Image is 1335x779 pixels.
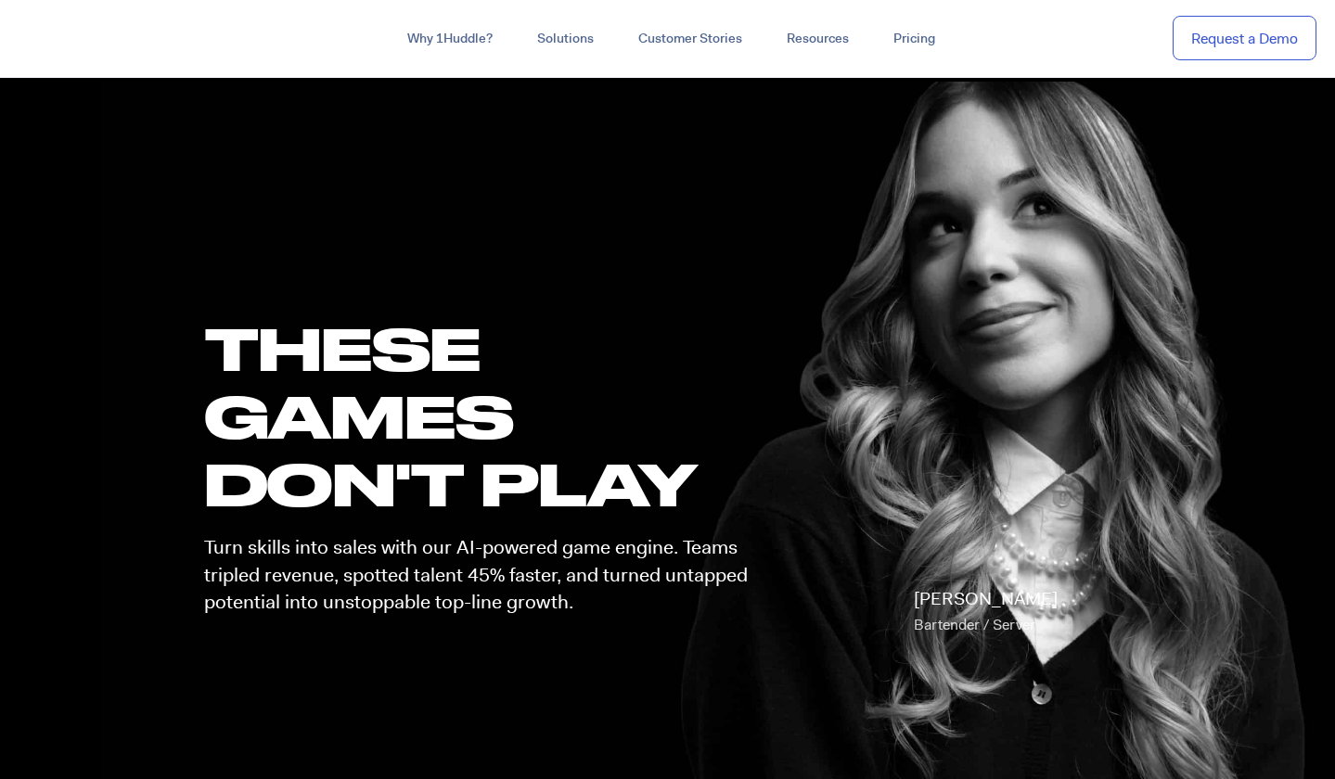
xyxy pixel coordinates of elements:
a: Customer Stories [616,22,764,56]
p: [PERSON_NAME] [914,586,1058,638]
a: Resources [764,22,871,56]
h1: these GAMES DON'T PLAY [204,314,764,518]
a: Request a Demo [1173,16,1316,61]
span: Bartender / Server [914,615,1035,634]
a: Pricing [871,22,957,56]
a: Why 1Huddle? [385,22,515,56]
a: Solutions [515,22,616,56]
p: Turn skills into sales with our AI-powered game engine. Teams tripled revenue, spotted talent 45%... [204,534,764,616]
img: ... [19,20,151,56]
